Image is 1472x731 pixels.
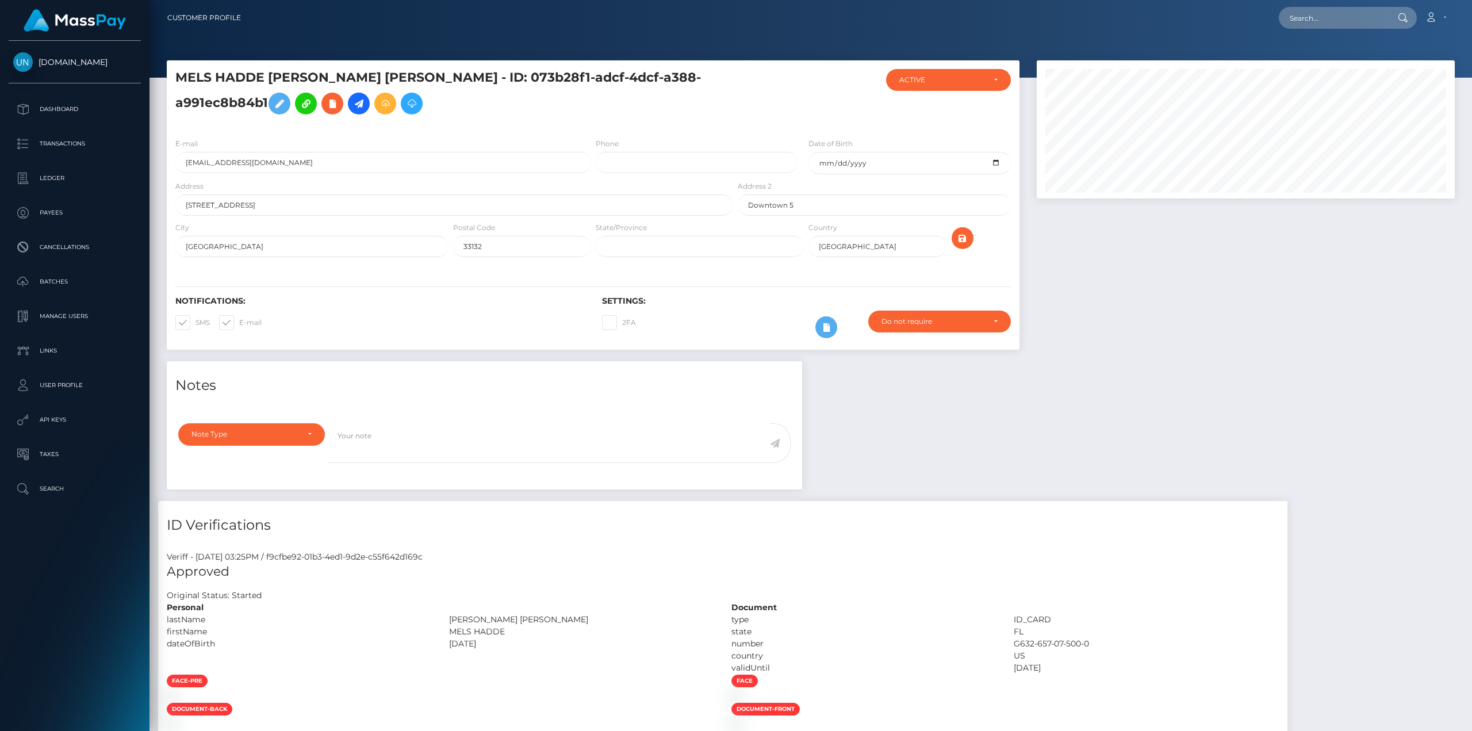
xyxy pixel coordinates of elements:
label: E-mail [219,315,262,330]
div: number [723,638,1005,650]
p: Ledger [13,170,136,187]
div: firstName [158,626,440,638]
div: [DATE] [1005,662,1287,674]
div: [PERSON_NAME] [PERSON_NAME] [440,614,723,626]
label: Country [808,223,837,233]
a: Search [9,474,141,503]
label: Address 2 [738,181,772,192]
div: ID_CARD [1005,614,1287,626]
span: document-front [731,703,800,715]
strong: Personal [167,602,204,613]
p: Links [13,342,136,359]
label: 2FA [602,315,636,330]
h4: Notes [175,376,793,396]
p: User Profile [13,377,136,394]
span: document-back [167,703,232,715]
div: ACTIVE [899,75,984,85]
div: type [723,614,1005,626]
img: 90c7e68b-ed24-4d6d-b0c7-26a174bf4cb1 [731,720,741,729]
a: Transactions [9,129,141,158]
h6: Settings: [602,296,1011,306]
span: face [731,675,758,687]
p: Taxes [13,446,136,463]
div: lastName [158,614,440,626]
span: face-pre [167,675,208,687]
div: G632-657-07-500-0 [1005,638,1287,650]
label: Postal Code [453,223,495,233]
div: Note Type [191,430,298,439]
button: Note Type [178,423,325,445]
p: Cancellations [13,239,136,256]
div: dateOfBirth [158,638,440,650]
div: country [723,650,1005,662]
label: City [175,223,189,233]
a: API Keys [9,405,141,434]
button: ACTIVE [886,69,1011,91]
a: Batches [9,267,141,296]
a: Ledger [9,164,141,193]
img: MassPay Logo [24,9,126,32]
input: Search... [1279,7,1387,29]
p: Manage Users [13,308,136,325]
a: Payees [9,198,141,227]
div: US [1005,650,1287,662]
a: Taxes [9,440,141,469]
label: E-mail [175,139,198,149]
p: Search [13,480,136,497]
p: Batches [13,273,136,290]
a: Links [9,336,141,365]
img: Unlockt.me [13,52,33,72]
div: [DATE] [440,638,723,650]
div: FL [1005,626,1287,638]
p: Transactions [13,135,136,152]
label: Phone [596,139,619,149]
button: Do not require [868,311,1011,332]
div: Do not require [881,317,984,326]
h5: MELS HADDE [PERSON_NAME] [PERSON_NAME] - ID: 073b28f1-adcf-4dcf-a388-a991ec8b84b1 [175,69,727,120]
label: Address [175,181,204,192]
p: API Keys [13,411,136,428]
h7: Original Status: Started [167,590,262,600]
div: state [723,626,1005,638]
a: User Profile [9,371,141,400]
img: df6b7cb0-fe98-4d72-b2f1-15b278e915ad [731,692,741,701]
div: MELS HADDE [440,626,723,638]
a: Customer Profile [167,6,241,30]
label: Date of Birth [808,139,853,149]
h6: Notifications: [175,296,585,306]
div: validUntil [723,662,1005,674]
a: Initiate Payout [348,93,370,114]
a: Cancellations [9,233,141,262]
a: Manage Users [9,302,141,331]
strong: Document [731,602,777,613]
p: Dashboard [13,101,136,118]
h4: ID Verifications [167,515,1279,535]
img: c5bf74c9-1151-49ed-827c-d088b39e1838 [167,720,176,729]
a: Dashboard [9,95,141,124]
h5: Approved [167,563,1279,581]
div: Veriff - [DATE] 03:25PM / f9cfbe92-01b3-4ed1-9d2e-c55f642d169c [158,551,1287,563]
img: d950030c-4455-4760-b646-a5647a402de7 [167,692,176,701]
span: [DOMAIN_NAME] [9,57,141,67]
label: State/Province [596,223,647,233]
label: SMS [175,315,210,330]
p: Payees [13,204,136,221]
